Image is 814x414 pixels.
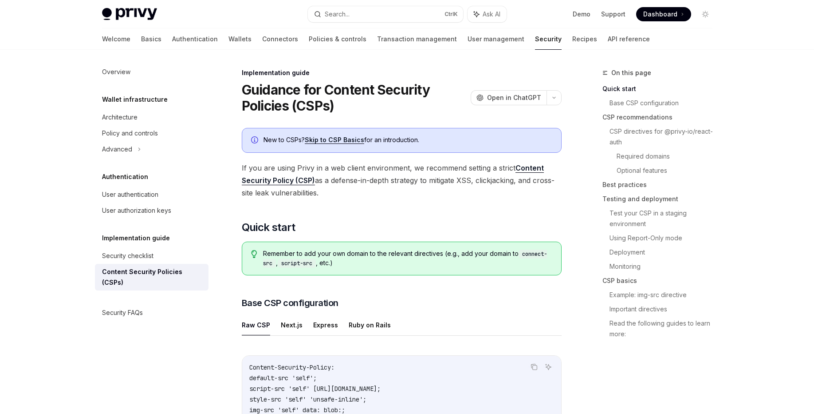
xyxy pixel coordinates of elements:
[602,110,720,124] a: CSP recommendations
[325,9,350,20] div: Search...
[535,28,562,50] a: Security
[228,28,252,50] a: Wallets
[262,28,298,50] a: Connectors
[141,28,161,50] a: Basics
[95,64,208,80] a: Overview
[251,136,260,145] svg: Info
[377,28,457,50] a: Transaction management
[610,288,720,302] a: Example: img-src directive
[617,163,720,178] a: Optional features
[602,274,720,288] a: CSP basics
[102,171,148,182] h5: Authentication
[528,361,540,373] button: Copy the contents from the code block
[610,96,720,110] a: Base CSP configuration
[249,395,366,403] span: style-src 'self' 'unsafe-inline';
[610,231,720,245] a: Using Report-Only mode
[468,6,507,22] button: Ask AI
[349,314,391,335] button: Ruby on Rails
[102,205,171,216] div: User authorization keys
[281,314,303,335] button: Next.js
[610,206,720,231] a: Test your CSP in a staging environment
[251,250,257,258] svg: Tip
[263,249,552,268] span: Remember to add your own domain to the relevant directives (e.g., add your domain to , , etc.)
[102,28,130,50] a: Welcome
[102,267,203,288] div: Content Security Policies (CSPs)
[102,128,158,139] div: Policy and controls
[95,264,208,291] a: Content Security Policies (CSPs)
[610,316,720,341] a: Read the following guides to learn more:
[611,68,651,78] span: On this page
[313,314,338,335] button: Express
[102,8,157,20] img: light logo
[309,28,366,50] a: Policies & controls
[102,251,153,261] div: Security checklist
[444,11,458,18] span: Ctrl K
[249,374,317,382] span: default-src 'self';
[601,10,625,19] a: Support
[95,305,208,321] a: Security FAQs
[249,363,334,371] span: Content-Security-Policy:
[172,28,218,50] a: Authentication
[610,302,720,316] a: Important directives
[602,178,720,192] a: Best practices
[249,406,345,414] span: img-src 'self' data: blob:;
[242,220,295,235] span: Quick start
[242,82,467,114] h1: Guidance for Content Security Policies (CSPs)
[573,10,590,19] a: Demo
[102,307,143,318] div: Security FAQs
[468,28,524,50] a: User management
[263,250,547,268] code: connect-src
[102,189,158,200] div: User authentication
[102,94,168,105] h5: Wallet infrastructure
[95,203,208,219] a: User authorization keys
[698,7,712,21] button: Toggle dark mode
[249,385,381,393] span: script-src 'self' [URL][DOMAIN_NAME];
[610,124,720,149] a: CSP directives for @privy-io/react-auth
[602,192,720,206] a: Testing and deployment
[102,67,130,77] div: Overview
[263,135,552,145] div: New to CSPs? for an introduction.
[471,90,547,105] button: Open in ChatGPT
[308,6,463,22] button: Search...CtrlK
[602,82,720,96] a: Quick start
[278,259,316,268] code: script-src
[643,10,677,19] span: Dashboard
[636,7,691,21] a: Dashboard
[305,136,364,144] a: Skip to CSP Basics
[572,28,597,50] a: Recipes
[102,112,138,123] div: Architecture
[483,10,500,19] span: Ask AI
[242,68,562,77] div: Implementation guide
[95,125,208,141] a: Policy and controls
[487,93,541,102] span: Open in ChatGPT
[102,233,170,243] h5: Implementation guide
[95,109,208,125] a: Architecture
[95,187,208,203] a: User authentication
[242,162,562,199] span: If you are using Privy in a web client environment, we recommend setting a strict as a defense-in...
[617,149,720,163] a: Required domains
[610,245,720,259] a: Deployment
[608,28,650,50] a: API reference
[242,314,270,335] button: Raw CSP
[95,248,208,264] a: Security checklist
[610,259,720,274] a: Monitoring
[543,361,554,373] button: Ask AI
[102,144,132,155] div: Advanced
[242,297,338,309] span: Base CSP configuration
